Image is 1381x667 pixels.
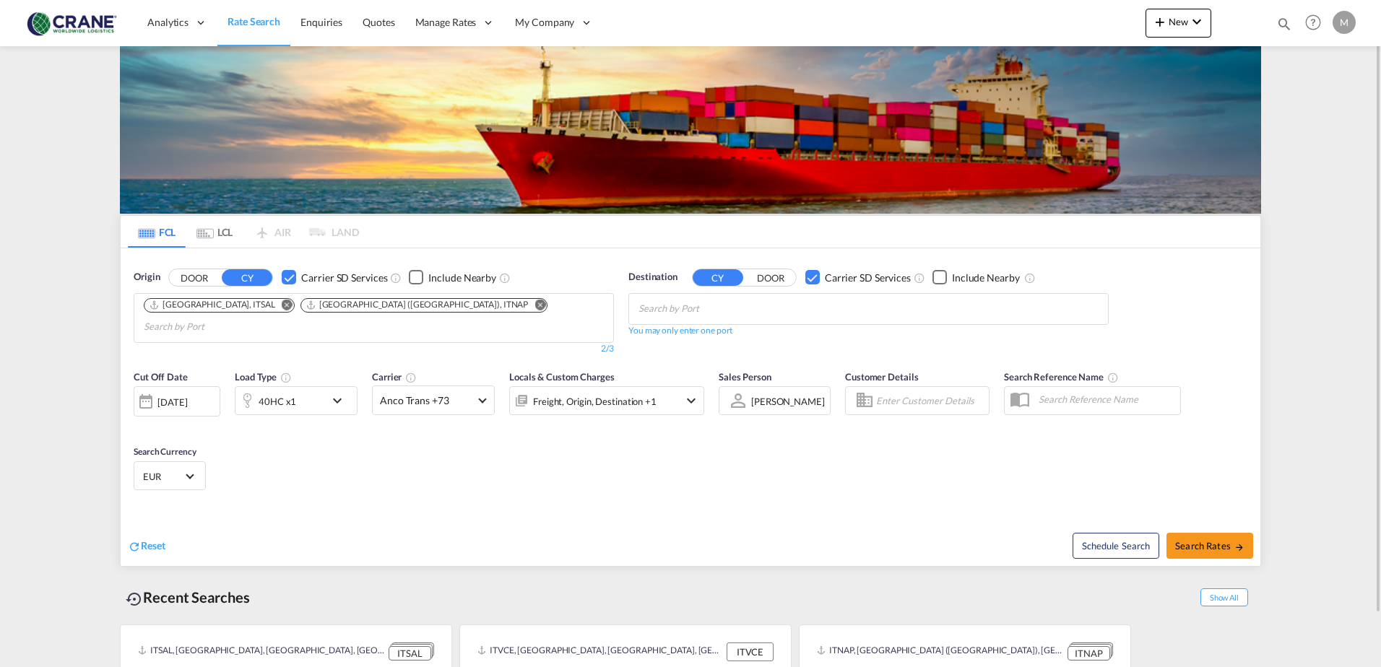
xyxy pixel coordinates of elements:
md-icon: icon-arrow-right [1234,542,1244,552]
div: M [1333,11,1356,34]
div: icon-refreshReset [128,539,165,554]
md-datepicker: Select [134,415,144,435]
button: DOOR [169,269,220,286]
span: Quotes [363,16,394,28]
span: Search Reference Name [1004,371,1119,383]
span: My Company [515,15,574,30]
button: CY [222,269,272,286]
div: OriginDOOR CY Checkbox No InkUnchecked: Search for CY (Container Yard) services for all selected ... [121,248,1260,566]
span: Destination [628,270,677,284]
input: Enter Customer Details [876,390,984,411]
div: Include Nearby [428,271,496,285]
div: 40HC x1 [259,391,296,411]
md-checkbox: Checkbox No Ink [932,270,1020,285]
div: 40HC x1icon-chevron-down [235,386,358,415]
input: Search Reference Name [1031,388,1180,410]
span: Locals & Custom Charges [509,371,615,383]
md-icon: icon-backup-restore [126,590,143,608]
div: icon-magnify [1276,16,1292,38]
div: ITVCE, Venezia, Italy, Southern Europe, Europe [477,642,723,661]
span: Sales Person [719,371,771,383]
div: Recent Searches [120,581,256,614]
div: [DATE] [134,386,220,417]
md-icon: Unchecked: Ignores neighbouring ports when fetching rates.Checked : Includes neighbouring ports w... [1024,272,1036,284]
button: DOOR [745,269,796,286]
div: Press delete to remove this chip. [306,299,532,311]
md-tab-item: FCL [128,216,186,248]
img: 374de710c13411efa3da03fd754f1635.jpg [22,6,119,39]
md-icon: The selected Trucker/Carrierwill be displayed in the rate results If the rates are from another f... [405,372,417,383]
div: ITSAL [389,646,431,661]
div: Carrier SD Services [301,271,387,285]
div: Freight Origin Destination Factory Stuffingicon-chevron-down [509,386,704,415]
div: ITNAP, Napoli (Naples), Italy, Southern Europe, Europe [817,642,1064,661]
div: Help [1301,10,1333,36]
span: Search Currency [134,446,196,457]
span: Carrier [372,371,417,383]
md-chips-wrap: Chips container with autocompletion. Enter the text area, type text to search, and then use the u... [636,294,782,321]
span: Show All [1200,588,1248,606]
span: Anco Trans +73 [380,393,474,408]
input: Chips input. [638,297,776,321]
div: ITNAP [1068,646,1110,661]
md-chips-wrap: Chips container. Use arrow keys to select chips. [142,294,606,339]
span: Reset [141,539,165,552]
div: Carrier SD Services [825,271,911,285]
span: Search Rates [1175,540,1244,552]
md-checkbox: Checkbox No Ink [409,270,496,285]
span: Help [1301,10,1325,35]
button: CY [693,269,743,286]
span: Cut Off Date [134,371,188,383]
md-select: Sales Person: Massimiliano Ciucci [750,391,826,411]
div: [PERSON_NAME] [751,396,825,407]
md-icon: Your search will be saved by the below given name [1107,372,1119,383]
md-icon: icon-plus 400-fg [1151,13,1169,30]
span: Analytics [147,15,189,30]
button: Remove [525,299,547,313]
span: New [1151,16,1205,27]
md-pagination-wrapper: Use the left and right arrow keys to navigate between tabs [128,216,359,248]
div: [DATE] [157,396,187,409]
span: Rate Search [228,15,280,27]
span: EUR [143,470,183,483]
md-icon: icon-chevron-down [1188,13,1205,30]
span: Load Type [235,371,292,383]
div: Freight Origin Destination Factory Stuffing [533,391,657,411]
input: Chips input. [144,315,281,339]
md-select: Select Currency: € EUREuro [142,466,198,487]
div: 2/3 [134,343,614,355]
div: Napoli (Naples), ITNAP [306,299,529,311]
span: Origin [134,270,160,284]
span: Enquiries [300,16,342,28]
button: Remove [272,299,294,313]
div: ITVCE [727,642,774,661]
md-icon: icon-chevron-down [683,392,700,409]
div: You may only enter one port [628,325,732,337]
div: Include Nearby [952,271,1020,285]
md-checkbox: Checkbox No Ink [282,270,387,285]
div: ITSAL, Salerno, Italy, Southern Europe, Europe [138,642,385,661]
span: Manage Rates [415,15,477,30]
md-checkbox: Checkbox No Ink [805,270,911,285]
md-icon: Unchecked: Ignores neighbouring ports when fetching rates.Checked : Includes neighbouring ports w... [499,272,511,284]
md-icon: Unchecked: Search for CY (Container Yard) services for all selected carriers.Checked : Search for... [390,272,402,284]
md-icon: icon-magnify [1276,16,1292,32]
md-tab-item: LCL [186,216,243,248]
md-icon: Unchecked: Search for CY (Container Yard) services for all selected carriers.Checked : Search for... [914,272,925,284]
span: Customer Details [845,371,918,383]
div: Press delete to remove this chip. [149,299,278,311]
button: icon-plus 400-fgNewicon-chevron-down [1146,9,1211,38]
button: Search Ratesicon-arrow-right [1166,533,1253,559]
img: LCL+%26+FCL+BACKGROUND.png [120,46,1261,214]
md-icon: icon-information-outline [280,372,292,383]
button: Note: By default Schedule search will only considerorigin ports, destination ports and cut off da... [1073,533,1159,559]
div: Salerno, ITSAL [149,299,275,311]
md-icon: icon-chevron-down [329,392,353,409]
md-icon: icon-refresh [128,540,141,553]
